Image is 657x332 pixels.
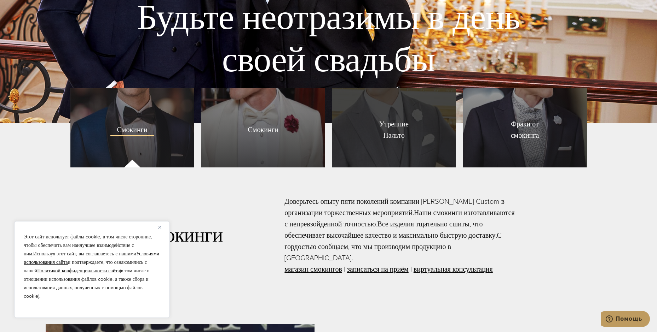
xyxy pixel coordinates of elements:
ya-tr-span: Наши смокинги изготавливаются с непревзойденной точностью. [284,207,514,229]
ya-tr-span: С гордостью сообщаем, что мы производим продукцию в [GEOGRAPHIC_DATA]. [284,230,502,263]
ya-tr-span: Смокинги [117,124,147,135]
img: Закрыть [158,226,161,229]
button: Закрыть [158,223,167,231]
a: виртуальная консультация [414,264,493,274]
ya-tr-span: Утренние Пальто [379,119,409,141]
a: магазин смокингов [284,264,342,274]
ya-tr-span: Этот сайт использует файлы cookie, в том числе сторонние, чтобы обеспечить вам наилучшее взаимоде... [24,233,152,257]
ya-tr-span: Доверьтесь опыту пяти поколений компании [PERSON_NAME] Custom в организации торжественных меропри... [284,196,505,218]
ya-tr-span: | [344,264,345,274]
ya-tr-span: Все изделия тщательно сшиты, что обеспечивает высочайшее качество и максимально быструю доставку. [284,219,497,241]
a: Политикой конфиденциальности сайта [37,267,120,274]
ya-tr-span: Фраки от смокинга [511,119,539,141]
iframe: Открывает виджет, в котором вы можете общаться в чате со своим агентом [601,311,650,328]
ya-tr-span: Смокинги [140,224,223,246]
ya-tr-span: Смокинги [248,124,278,135]
ya-tr-span: Используя этот сайт, вы соглашаетесь с нашими [33,250,136,257]
a: записаться на приём [347,264,409,274]
ya-tr-span: и подтверждаете, что ознакомились с нашей [24,259,147,274]
ya-tr-span: | [410,264,412,274]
